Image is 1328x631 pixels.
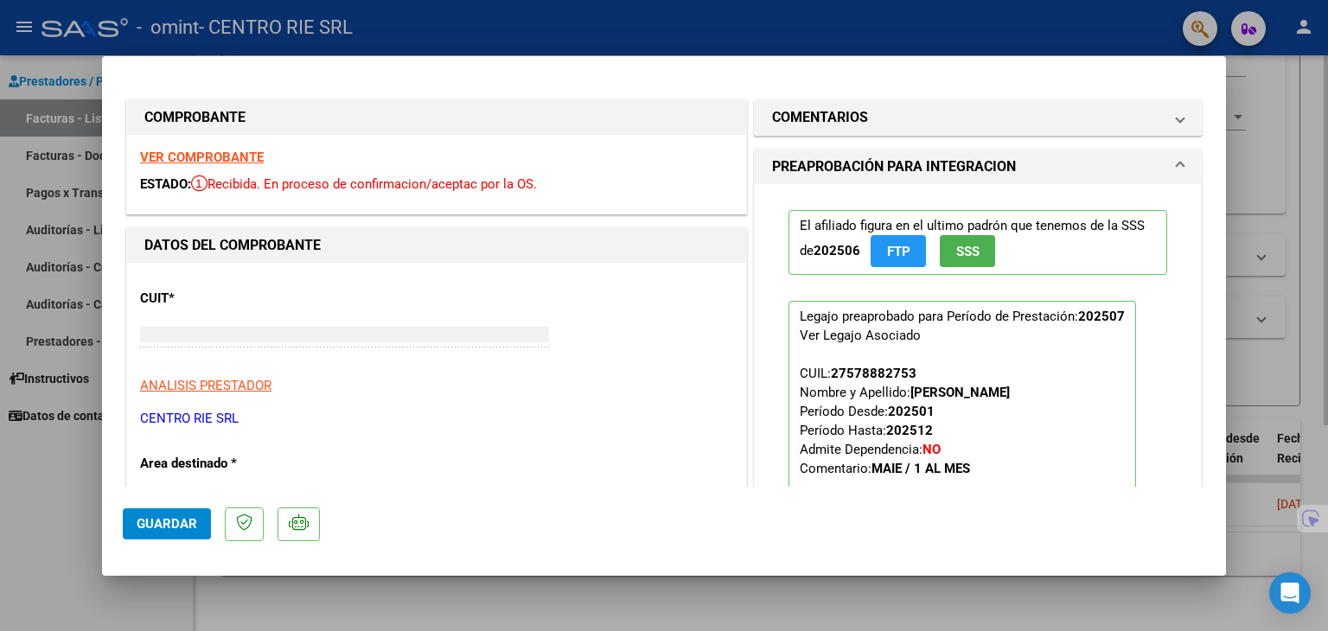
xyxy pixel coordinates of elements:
[871,235,926,267] button: FTP
[140,150,264,165] a: VER COMPROBANTE
[788,210,1167,275] p: El afiliado figura en el ultimo padrón que tenemos de la SSS de
[956,244,980,259] span: SSS
[123,508,211,539] button: Guardar
[910,385,1010,400] strong: [PERSON_NAME]
[814,243,860,258] strong: 202506
[923,442,941,457] strong: NO
[888,404,935,419] strong: 202501
[940,235,995,267] button: SSS
[144,237,321,253] strong: DATOS DEL COMPROBANTE
[140,289,318,309] p: CUIT
[144,109,246,125] strong: COMPROBANTE
[1269,572,1311,614] div: Open Intercom Messenger
[831,364,916,383] div: 27578882753
[871,461,970,476] strong: MAIE / 1 AL MES
[140,409,733,429] p: CENTRO RIE SRL
[887,244,910,259] span: FTP
[772,156,1016,177] h1: PREAPROBACIÓN PARA INTEGRACION
[800,461,970,476] span: Comentario:
[1078,309,1125,324] strong: 202507
[191,176,537,192] span: Recibida. En proceso de confirmacion/aceptac por la OS.
[772,107,868,128] h1: COMENTARIOS
[755,150,1201,184] mat-expansion-panel-header: PREAPROBACIÓN PARA INTEGRACION
[140,176,191,192] span: ESTADO:
[788,301,1136,531] p: Legajo preaprobado para Período de Prestación:
[140,378,271,393] span: ANALISIS PRESTADOR
[755,100,1201,135] mat-expansion-panel-header: COMENTARIOS
[140,454,318,474] p: Area destinado *
[800,326,921,345] div: Ver Legajo Asociado
[755,184,1201,570] div: PREAPROBACIÓN PARA INTEGRACION
[886,423,933,438] strong: 202512
[137,516,197,532] span: Guardar
[800,366,1010,476] span: CUIL: Nombre y Apellido: Período Desde: Período Hasta: Admite Dependencia:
